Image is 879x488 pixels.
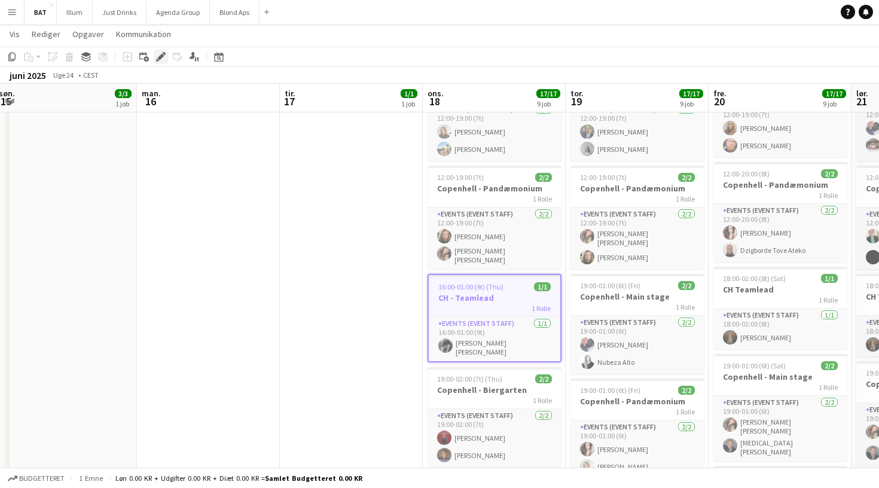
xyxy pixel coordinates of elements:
[111,26,176,42] a: Kommunikation
[428,103,561,161] app-card-role: Events (Event Staff)2/212:00-19:00 (7t)[PERSON_NAME][PERSON_NAME]
[713,99,847,157] app-card-role: Events (Event Staff)2/212:00-19:00 (7t)[PERSON_NAME][PERSON_NAME]
[536,89,560,98] span: 17/17
[569,94,584,108] span: 19
[570,183,704,194] h3: Copenhell - Pandæmonium
[146,1,210,24] button: Agenda Group
[854,94,868,108] span: 21
[426,94,444,108] span: 18
[83,71,99,80] div: CEST
[93,1,146,24] button: Just Drinks
[535,374,552,383] span: 2/2
[25,1,57,24] button: BAT
[678,386,695,395] span: 2/2
[32,29,60,39] span: Rediger
[438,282,503,291] span: 16:00-01:00 (9t) (Thu)
[10,69,46,81] div: juni 2025
[570,103,704,161] app-card-role: Events (Event Staff)2/212:00-19:00 (7t)[PERSON_NAME][PERSON_NAME]
[77,474,105,483] span: 1 emne
[210,1,260,24] button: Blond Aps
[678,173,695,182] span: 2/2
[580,386,640,395] span: 19:00-01:00 (6t) (Fri)
[428,409,561,467] app-card-role: Events (Event Staff)2/219:00-02:00 (7t)[PERSON_NAME][PERSON_NAME]
[532,304,551,313] span: 1 Rolle
[823,99,846,108] div: 9 job
[713,354,847,461] app-job-card: 19:00-01:00 (6t) (Sat)2/2Copenhell - Main stage1 RolleEvents (Event Staff)2/219:00-01:00 (6t)[PER...
[48,71,78,80] span: Uge 24
[570,396,704,407] h3: Copenhell - Pandæmonium
[580,173,627,182] span: 12:00-19:00 (7t)
[533,396,552,405] span: 1 Rolle
[428,166,561,269] div: 12:00-19:00 (7t)2/2Copenhell - Pandæmonium1 RolleEvents (Event Staff)2/212:00-19:00 (7t)[PERSON_N...
[533,194,552,203] span: 1 Rolle
[429,317,560,361] app-card-role: Events (Event Staff)1/116:00-01:00 (9t)[PERSON_NAME] [PERSON_NAME]
[680,99,703,108] div: 9 job
[723,274,786,283] span: 18:00-02:00 (8t) (Sat)
[437,374,502,383] span: 19:00-02:00 (7t) (Thu)
[428,274,561,362] app-job-card: 16:00-01:00 (9t) (Thu)1/1CH - Teamlead1 RolleEvents (Event Staff)1/116:00-01:00 (9t)[PERSON_NAME]...
[570,379,704,478] app-job-card: 19:00-01:00 (6t) (Fri)2/2Copenhell - Pandæmonium1 RolleEvents (Event Staff)2/219:00-01:00 (6t)[PE...
[570,88,584,99] span: tor.
[819,191,838,200] span: 1 Rolle
[679,89,703,98] span: 17/17
[537,99,560,108] div: 9 job
[723,169,770,178] span: 12:00-20:00 (8t)
[115,99,131,108] div: 1 job
[570,420,704,478] app-card-role: Events (Event Staff)2/219:00-01:00 (6t)[PERSON_NAME][PERSON_NAME]
[676,194,695,203] span: 1 Rolle
[713,371,847,382] h3: Copenhell - Main stage
[6,472,66,485] button: Budgetteret
[580,281,640,290] span: 19:00-01:00 (6t) (Fri)
[5,26,25,42] a: Vis
[19,474,65,483] span: Budgetteret
[535,173,552,182] span: 2/2
[115,474,362,483] div: Løn 0.00 KR + Udgifter 0.00 KR + Diæt 0.00 KR =
[856,88,868,99] span: lør.
[265,474,362,483] span: Samlet budgetteret 0.00 KR
[822,89,846,98] span: 17/17
[713,162,847,262] app-job-card: 12:00-20:00 (8t)2/2Copenhell - Pandæmonium1 RolleEvents (Event Staff)2/212:00-20:00 (8t)[PERSON_N...
[570,291,704,302] h3: Copenhell - Main stage
[676,303,695,312] span: 1 Rolle
[819,295,838,304] span: 1 Rolle
[428,385,561,395] h3: Copenhell - Biergarten
[437,173,484,182] span: 12:00-19:00 (7t)
[713,309,847,349] app-card-role: Events (Event Staff)1/118:00-02:00 (8t)[PERSON_NAME]
[819,383,838,392] span: 1 Rolle
[712,94,727,108] span: 20
[570,208,704,269] app-card-role: Events (Event Staff)2/212:00-19:00 (7t)[PERSON_NAME] [PERSON_NAME][PERSON_NAME]
[570,166,704,269] app-job-card: 12:00-19:00 (7t)2/2Copenhell - Pandæmonium1 RolleEvents (Event Staff)2/212:00-19:00 (7t)[PERSON_N...
[72,29,104,39] span: Opgaver
[534,282,551,291] span: 1/1
[570,316,704,374] app-card-role: Events (Event Staff)2/219:00-01:00 (6t)[PERSON_NAME]Nubeza Alto
[428,367,561,467] app-job-card: 19:00-02:00 (7t) (Thu)2/2Copenhell - Biergarten1 RolleEvents (Event Staff)2/219:00-02:00 (7t)[PER...
[57,1,93,24] button: Illum
[723,361,786,370] span: 19:00-01:00 (6t) (Sat)
[713,88,727,99] span: fre.
[428,183,561,194] h3: Copenhell - Pandæmonium
[68,26,109,42] a: Opgaver
[401,89,417,98] span: 1/1
[115,89,132,98] span: 3/3
[401,99,417,108] div: 1 job
[27,26,65,42] a: Rediger
[428,88,444,99] span: ons.
[140,94,161,108] span: 16
[429,292,560,303] h3: CH - Teamlead
[821,274,838,283] span: 1/1
[570,274,704,374] div: 19:00-01:00 (6t) (Fri)2/2Copenhell - Main stage1 RolleEvents (Event Staff)2/219:00-01:00 (6t)[PER...
[713,267,847,349] app-job-card: 18:00-02:00 (8t) (Sat)1/1CH Teamlead1 RolleEvents (Event Staff)1/118:00-02:00 (8t)[PERSON_NAME]
[142,88,161,99] span: man.
[713,284,847,295] h3: CH Teamlead
[285,88,295,99] span: tir.
[713,396,847,461] app-card-role: Events (Event Staff)2/219:00-01:00 (6t)[PERSON_NAME] [PERSON_NAME][MEDICAL_DATA][PERSON_NAME]
[678,281,695,290] span: 2/2
[821,361,838,370] span: 2/2
[428,208,561,269] app-card-role: Events (Event Staff)2/212:00-19:00 (7t)[PERSON_NAME][PERSON_NAME] [PERSON_NAME]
